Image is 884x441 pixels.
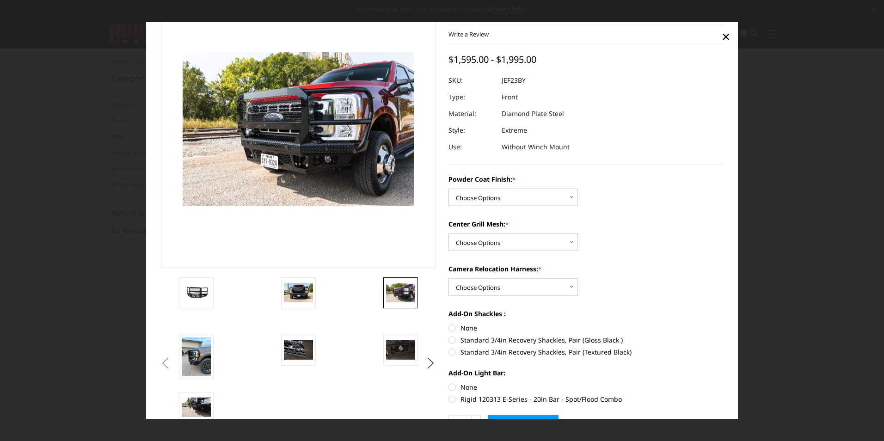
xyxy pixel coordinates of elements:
[448,219,724,229] label: Center Grill Mesh:
[448,72,495,89] dt: SKU:
[448,30,489,38] a: Write a Review
[448,122,495,139] dt: Style:
[488,415,559,438] input: Add to Cart
[448,347,724,357] label: Standard 3/4in Recovery Shackles, Pair (Textured Black)
[502,89,518,105] dd: Front
[448,53,536,66] span: $1,595.00 - $1,995.00
[502,122,527,139] dd: Extreme
[182,398,211,417] img: 2023-2025 Ford F250-350 - FT Series - Extreme Front Bumper
[448,89,495,105] dt: Type:
[448,323,724,333] label: None
[448,382,724,392] label: None
[448,174,724,184] label: Powder Coat Finish:
[284,340,313,360] img: 2023-2025 Ford F250-350 - FT Series - Extreme Front Bumper
[448,139,495,155] dt: Use:
[502,139,570,155] dd: Without Winch Mount
[448,335,724,345] label: Standard 3/4in Recovery Shackles, Pair (Gloss Black )
[502,72,526,89] dd: JEF23BY
[722,26,730,46] span: ×
[448,368,724,378] label: Add-On Light Bar:
[182,337,211,376] img: 2023-2025 Ford F250-350 - FT Series - Extreme Front Bumper
[182,286,211,299] img: 2023-2025 Ford F250-350 - FT Series - Extreme Front Bumper
[838,397,884,441] iframe: Chat Widget
[284,283,313,302] img: 2023-2025 Ford F250-350 - FT Series - Extreme Front Bumper
[386,340,415,360] img: 2023-2025 Ford F250-350 - FT Series - Extreme Front Bumper
[424,356,438,370] button: Next
[448,309,724,318] label: Add-On Shackles :
[386,283,415,302] img: 2023-2025 Ford F250-350 - FT Series - Extreme Front Bumper
[448,394,724,404] label: Rigid 120313 E-Series - 20in Bar - Spot/Flood Combo
[718,29,733,43] a: Close
[448,105,495,122] dt: Material:
[448,264,724,274] label: Camera Relocation Harness:
[502,105,564,122] dd: Diamond Plate Steel
[159,356,172,370] button: Previous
